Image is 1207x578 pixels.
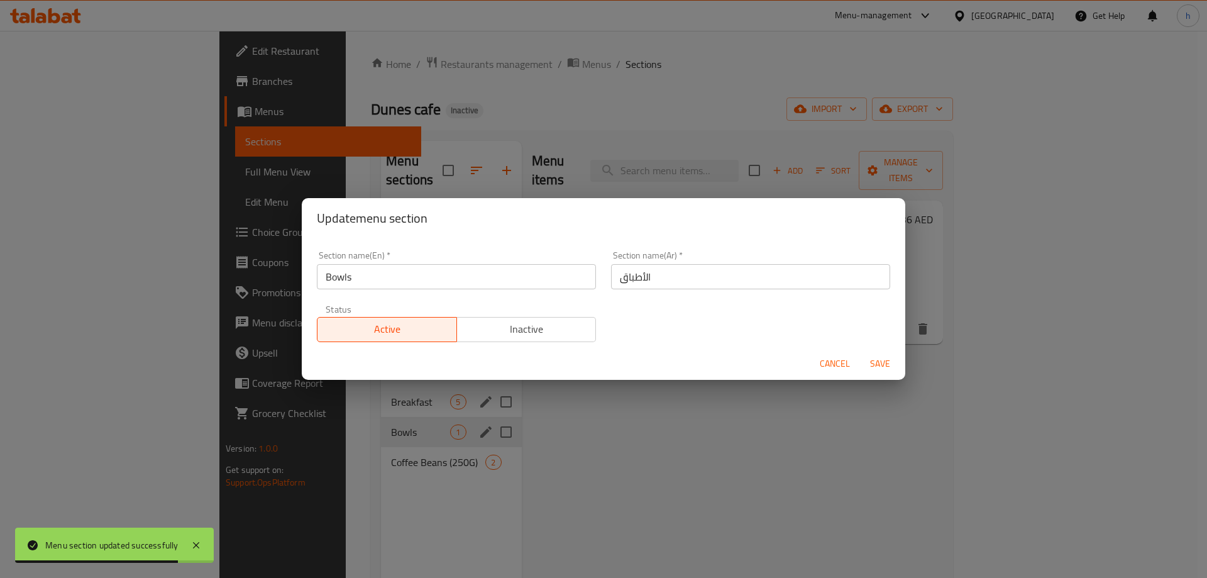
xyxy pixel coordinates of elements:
button: Inactive [456,317,597,342]
span: Save [865,356,895,372]
h2: Update menu section [317,208,890,228]
input: Please enter section name(en) [317,264,596,289]
input: Please enter section name(ar) [611,264,890,289]
button: Cancel [815,352,855,375]
div: Menu section updated successfully [45,538,179,552]
button: Active [317,317,457,342]
span: Inactive [462,320,592,338]
button: Save [860,352,900,375]
span: Active [322,320,452,338]
span: Cancel [820,356,850,372]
